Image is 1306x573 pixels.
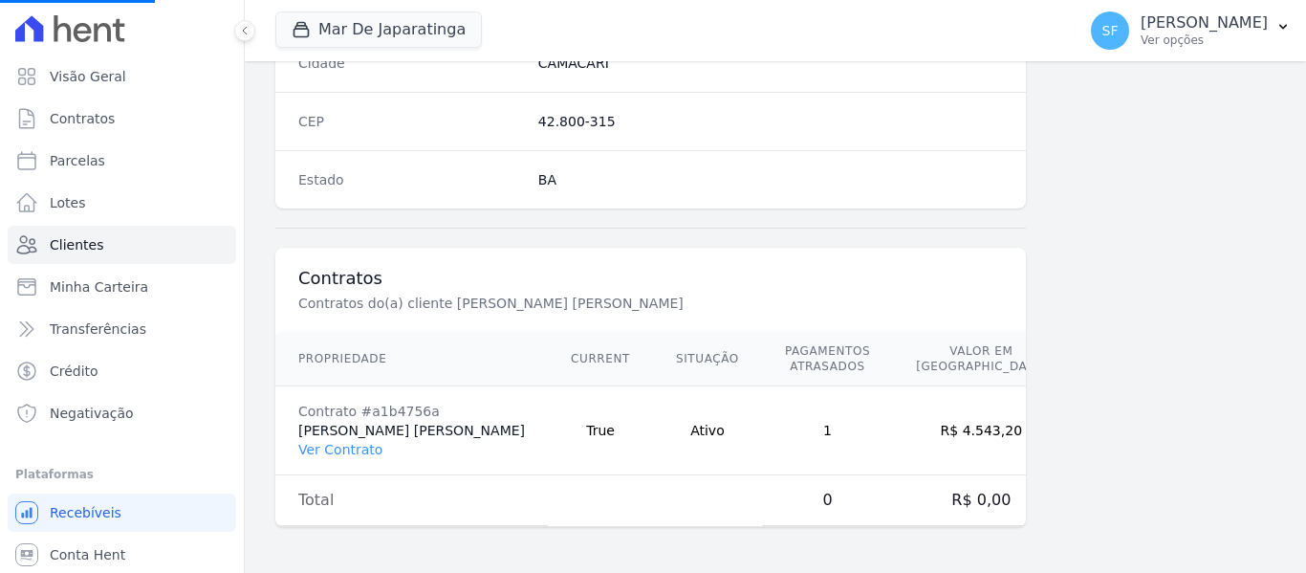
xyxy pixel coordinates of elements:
[50,404,134,423] span: Negativação
[298,402,525,421] div: Contrato #a1b4756a
[8,268,236,306] a: Minha Carteira
[15,463,229,486] div: Plataformas
[50,193,86,212] span: Lotes
[893,332,1069,386] th: Valor em [GEOGRAPHIC_DATA]
[275,475,548,526] td: Total
[298,170,523,189] dt: Estado
[762,475,893,526] td: 0
[653,332,762,386] th: Situação
[538,170,1003,189] dd: BA
[762,386,893,475] td: 1
[50,235,103,254] span: Clientes
[538,112,1003,131] dd: 42.800-315
[298,54,523,73] dt: Cidade
[893,475,1069,526] td: R$ 0,00
[1076,4,1306,57] button: SF [PERSON_NAME] Ver opções
[8,57,236,96] a: Visão Geral
[298,267,1003,290] h3: Contratos
[50,67,126,86] span: Visão Geral
[275,386,548,475] td: [PERSON_NAME] [PERSON_NAME]
[8,226,236,264] a: Clientes
[8,99,236,138] a: Contratos
[8,352,236,390] a: Crédito
[893,386,1069,475] td: R$ 4.543,20
[50,151,105,170] span: Parcelas
[653,386,762,475] td: Ativo
[275,332,548,386] th: Propriedade
[298,112,523,131] dt: CEP
[50,320,146,339] span: Transferências
[8,310,236,348] a: Transferências
[50,503,121,522] span: Recebíveis
[548,332,653,386] th: Current
[1102,24,1119,37] span: SF
[1141,33,1268,48] p: Ver opções
[50,362,98,381] span: Crédito
[8,494,236,532] a: Recebíveis
[8,142,236,180] a: Parcelas
[538,54,1003,73] dd: CAMACARI
[298,442,382,457] a: Ver Contrato
[8,184,236,222] a: Lotes
[8,394,236,432] a: Negativação
[50,109,115,128] span: Contratos
[50,277,148,297] span: Minha Carteira
[50,545,125,564] span: Conta Hent
[548,386,653,475] td: True
[762,332,893,386] th: Pagamentos Atrasados
[1141,13,1268,33] p: [PERSON_NAME]
[275,11,482,48] button: Mar De Japaratinga
[298,294,941,313] p: Contratos do(a) cliente [PERSON_NAME] [PERSON_NAME]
